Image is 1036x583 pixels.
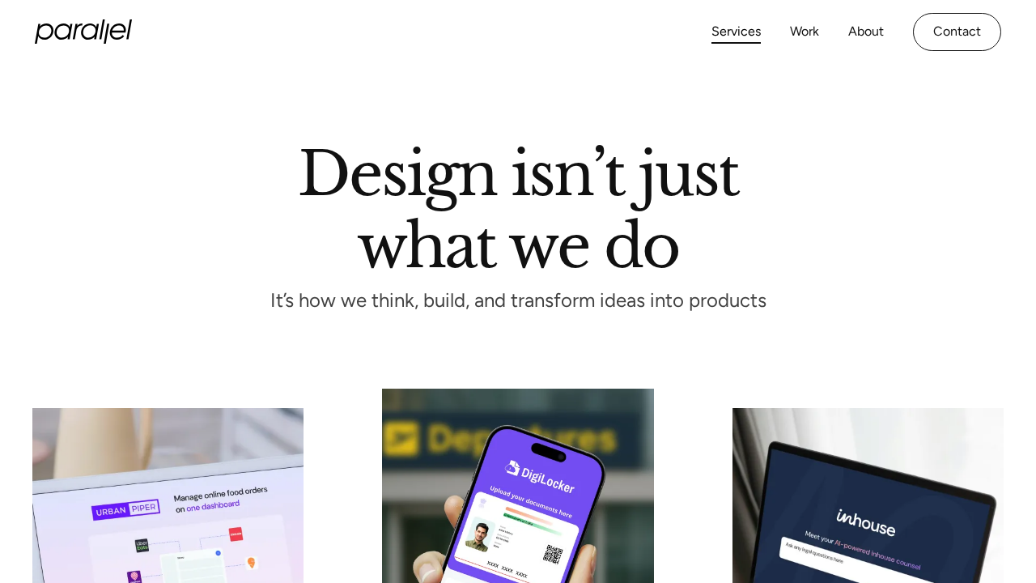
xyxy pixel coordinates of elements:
[298,145,739,268] h1: Design isn’t just what we do
[848,20,884,44] a: About
[913,13,1001,51] a: Contact
[711,20,761,44] a: Services
[790,20,819,44] a: Work
[35,19,132,44] a: home
[240,294,796,308] p: It’s how we think, build, and transform ideas into products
